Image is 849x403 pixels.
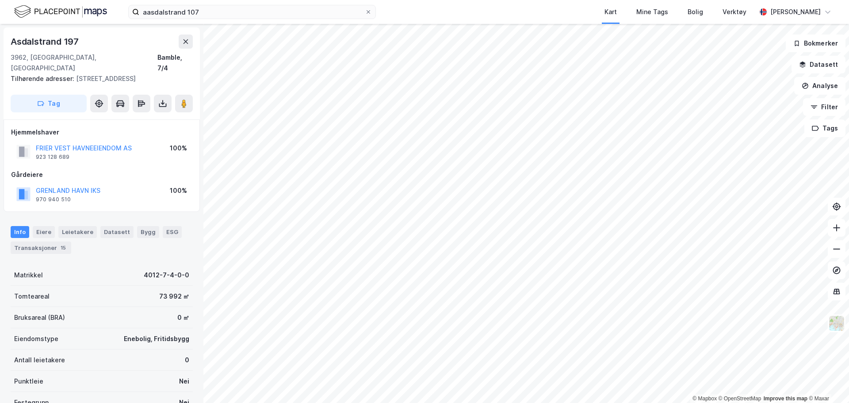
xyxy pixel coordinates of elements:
img: Z [828,315,845,332]
div: 3962, [GEOGRAPHIC_DATA], [GEOGRAPHIC_DATA] [11,52,157,73]
div: [PERSON_NAME] [770,7,821,17]
div: [STREET_ADDRESS] [11,73,186,84]
div: Transaksjoner [11,242,71,254]
iframe: Chat Widget [805,361,849,403]
div: Antall leietakere [14,355,65,365]
button: Datasett [792,56,845,73]
div: 100% [170,185,187,196]
div: Leietakere [58,226,97,238]
div: Mine Tags [636,7,668,17]
div: 0 ㎡ [177,312,189,323]
button: Tag [11,95,87,112]
a: OpenStreetMap [719,395,761,402]
div: Bolig [688,7,703,17]
button: Filter [803,98,845,116]
div: Verktøy [723,7,746,17]
div: Nei [179,376,189,387]
div: Enebolig, Fritidsbygg [124,334,189,344]
div: Tomteareal [14,291,50,302]
div: Info [11,226,29,238]
a: Mapbox [692,395,717,402]
input: Søk på adresse, matrikkel, gårdeiere, leietakere eller personer [139,5,365,19]
a: Improve this map [764,395,807,402]
div: Eiendomstype [14,334,58,344]
button: Tags [804,119,845,137]
div: 0 [185,355,189,365]
div: 923 128 689 [36,154,69,161]
div: 4012-7-4-0-0 [144,270,189,280]
img: logo.f888ab2527a4732fd821a326f86c7f29.svg [14,4,107,19]
div: Bamble, 7/4 [157,52,193,73]
div: Datasett [100,226,134,238]
div: ESG [163,226,182,238]
button: Bokmerker [786,35,845,52]
div: Bruksareal (BRA) [14,312,65,323]
div: Kart [604,7,617,17]
div: 15 [59,243,68,252]
span: Tilhørende adresser: [11,75,76,82]
button: Analyse [794,77,845,95]
div: Bygg [137,226,159,238]
div: 970 940 510 [36,196,71,203]
div: 73 992 ㎡ [159,291,189,302]
div: 100% [170,143,187,154]
div: Punktleie [14,376,43,387]
div: Eiere [33,226,55,238]
div: Matrikkel [14,270,43,280]
div: Hjemmelshaver [11,127,192,138]
div: Gårdeiere [11,169,192,180]
div: Asdalstrand 197 [11,35,80,49]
